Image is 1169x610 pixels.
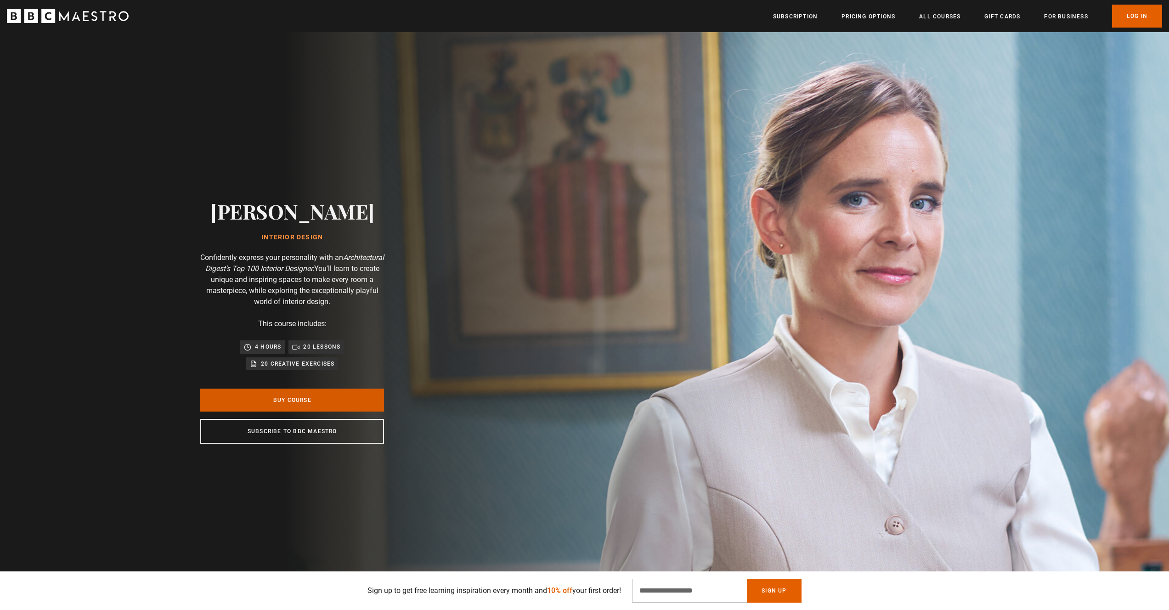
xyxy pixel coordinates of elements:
[773,12,818,21] a: Subscription
[919,12,960,21] a: All Courses
[261,359,334,368] p: 20 creative exercises
[1044,12,1088,21] a: For business
[984,12,1020,21] a: Gift Cards
[841,12,895,21] a: Pricing Options
[7,9,129,23] svg: BBC Maestro
[747,579,801,603] button: Sign Up
[1112,5,1162,28] a: Log In
[200,252,384,307] p: Confidently express your personality with an You'll learn to create unique and inspiring spaces t...
[303,342,340,351] p: 20 lessons
[200,419,384,444] a: Subscribe to BBC Maestro
[255,342,281,351] p: 4 hours
[367,585,621,596] p: Sign up to get free learning inspiration every month and your first order!
[210,199,374,223] h2: [PERSON_NAME]
[547,586,572,595] span: 10% off
[773,5,1162,28] nav: Primary
[210,234,374,241] h1: Interior Design
[258,318,327,329] p: This course includes:
[200,389,384,412] a: Buy Course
